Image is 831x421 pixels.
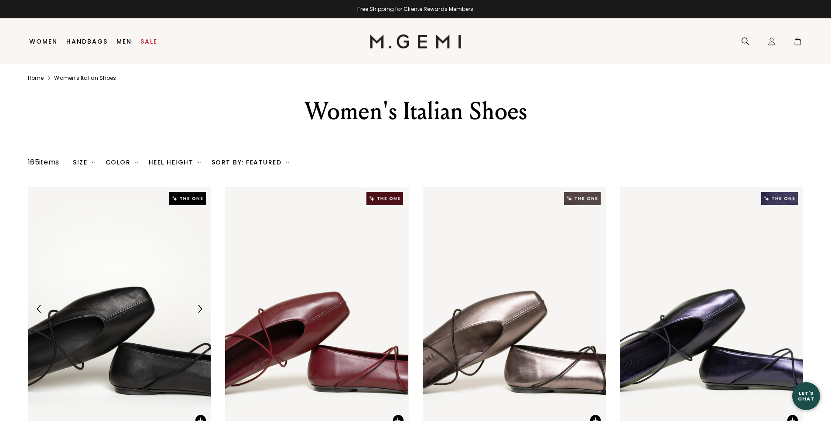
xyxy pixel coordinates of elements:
[140,38,157,45] a: Sale
[169,192,206,205] img: The One tag
[198,161,201,164] img: chevron-down.svg
[116,38,132,45] a: Men
[135,161,138,164] img: chevron-down.svg
[370,34,461,48] img: M.Gemi
[149,159,201,166] div: Heel Height
[196,305,204,313] img: Next Arrow
[28,157,59,168] div: 165 items
[106,159,138,166] div: Color
[35,305,43,313] img: Previous Arrow
[66,38,108,45] a: Handbags
[264,96,567,127] div: Women's Italian Shoes
[28,75,44,82] a: Home
[29,38,58,45] a: Women
[286,161,289,164] img: chevron-down.svg
[792,390,820,401] div: Let's Chat
[73,159,95,166] div: Size
[212,159,289,166] div: Sort By: Featured
[92,161,95,164] img: chevron-down.svg
[54,75,116,82] a: Women's italian shoes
